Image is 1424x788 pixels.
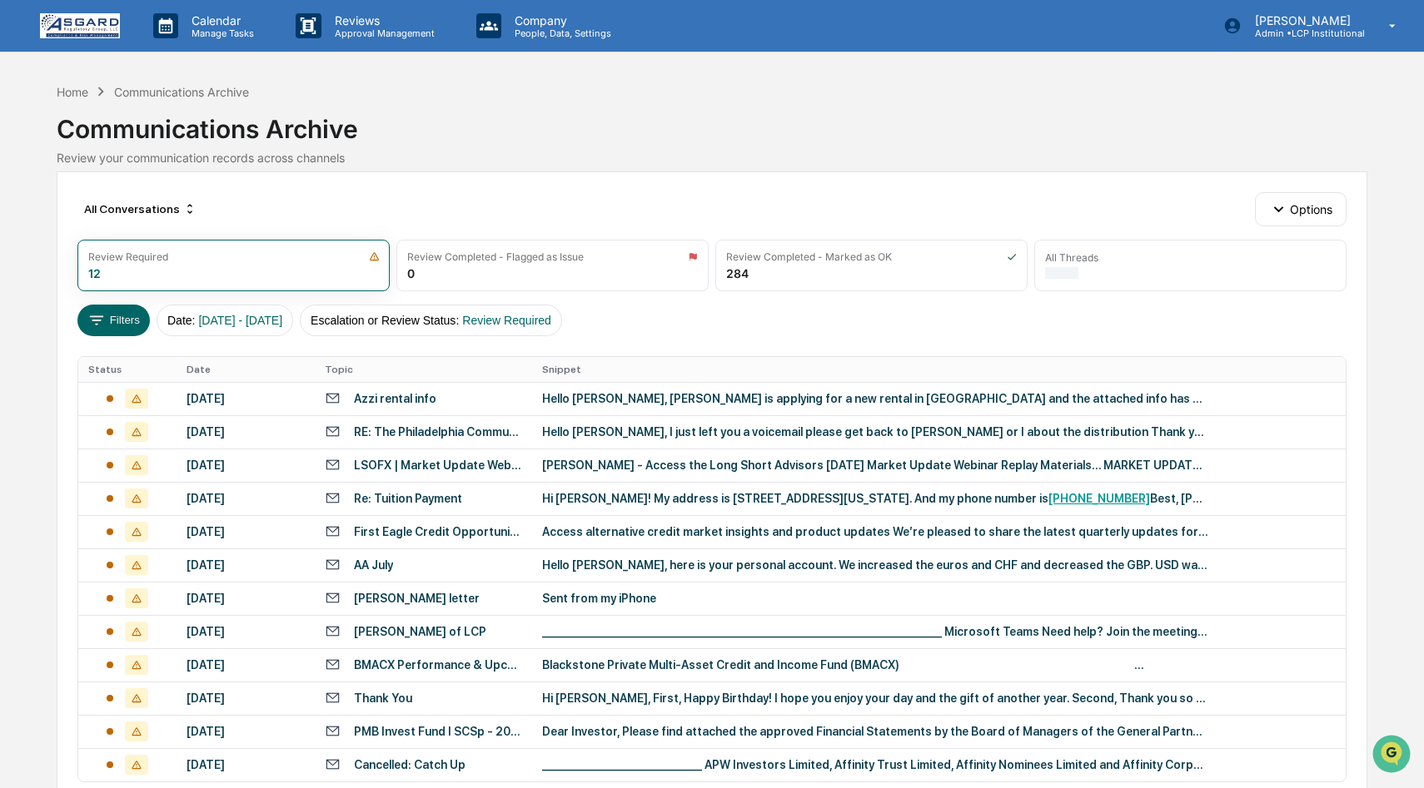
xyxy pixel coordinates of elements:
div: Review Required [88,250,168,263]
span: [PERSON_NAME] [52,226,135,240]
span: [DATE] - [DATE] [198,314,282,327]
img: 1746055101610-c473b297-6a78-478c-a979-82029cc54cd1 [17,127,47,157]
div: All Conversations [77,196,203,222]
div: [DATE] [187,691,305,705]
div: AA July [354,558,393,572]
p: Company [501,13,620,27]
span: [DATE] [147,226,182,240]
p: How can we help? [17,35,303,62]
div: [DATE] [187,458,305,472]
div: 🖐️ [17,297,30,310]
img: icon [1007,251,1017,262]
div: We're offline, we'll be back soon [75,144,236,157]
div: 12 [88,266,101,280]
div: [DATE] [187,525,305,538]
div: [PERSON_NAME] - Access the Long Short Advisors [DATE] Market Update Webinar Replay Materials... M... [542,458,1208,472]
span: Data Lookup [33,327,105,344]
div: RE: The Philadelphia Community Impact Fund, LLC – Distribution [354,425,522,439]
div: Re: Tuition Payment [354,492,462,505]
div: Cancelled: Catch Up [354,758,466,771]
div: Past conversations [17,185,107,198]
img: Jack Rasmussen [17,211,43,237]
div: 🗄️ [121,297,134,310]
img: 4531339965365_218c74b014194aa58b9b_72.jpg [35,127,65,157]
div: All Threads [1045,251,1098,264]
div: LSOFX | Market Update Webinar Replay [354,458,522,472]
span: Pylon [166,368,202,380]
div: Access alternative credit market insights and product updates We’re pleased to share the latest q... [542,525,1208,538]
div: Hi [PERSON_NAME], First, Happy Birthday! I hope you enjoy your day and the gift of another year. ... [542,691,1208,705]
p: People, Data, Settings [501,27,620,39]
button: Date:[DATE] - [DATE] [157,305,293,336]
p: Approval Management [321,27,443,39]
div: BMACX Performance & Upcoming Webinar [354,658,522,672]
div: Hi [PERSON_NAME]! My address is [STREET_ADDRESS][US_STATE]. And my phone number is Best, [PERSON_... [542,492,1208,505]
div: [PERSON_NAME] of LCP [354,625,486,638]
p: Reviews [321,13,443,27]
div: Review your communication records across channels [57,151,1367,165]
img: icon [688,251,698,262]
div: PMB Invest Fund I SCSp - 2024 Audited Financial Statements - Finance 1805 SA acting as nominee on... [354,725,522,738]
img: icon [369,251,380,262]
img: logo [40,13,120,38]
th: Status [78,357,177,382]
div: Sent from my iPhone [542,592,1208,605]
button: See all [258,181,303,201]
div: [PERSON_NAME] letter [354,592,480,605]
button: Filters [77,305,150,336]
div: Hello [PERSON_NAME], I just left you a voicemail please get back to [PERSON_NAME] or I about the ... [542,425,1208,439]
div: [DATE] [187,592,305,605]
p: Manage Tasks [178,27,262,39]
div: 0 [407,266,415,280]
div: [DATE] [187,392,305,405]
th: Snippet [532,357,1346,382]
div: [DATE] [187,658,305,672]
div: Hello [PERSON_NAME], [PERSON_NAME] is applying for a new rental in [GEOGRAPHIC_DATA] and the atta... [542,392,1208,405]
div: Start new chat [75,127,273,144]
a: 🖐️Preclearance [10,289,114,319]
div: Thank You [354,691,412,705]
div: 284 [726,266,749,280]
div: [DATE] [187,492,305,505]
a: 🔎Data Lookup [10,320,112,350]
p: Admin • LCP Institutional [1242,27,1365,39]
a: Powered byPylon [117,367,202,380]
div: First Eagle Credit Opportunities Fund Quarterly Update [354,525,522,538]
div: Dear Investor, Please find attached the approved Financial Statements by the Board of Managers of... [542,725,1208,738]
div: [DATE] [187,758,305,771]
button: Escalation or Review Status:Review Required [300,305,562,336]
iframe: Open customer support [1371,733,1416,778]
div: Hello [PERSON_NAME], here is your personal account. We increased the euros and CHF and decreased ... [542,558,1208,572]
div: [DATE] [187,725,305,738]
p: Calendar [178,13,262,27]
span: Review Required [462,314,551,327]
th: Topic [315,357,532,382]
div: 🔎 [17,329,30,342]
div: [DATE] [187,625,305,638]
div: Communications Archive [114,85,249,99]
div: Home [57,85,88,99]
div: Communications Archive [57,101,1367,144]
img: 1746055101610-c473b297-6a78-478c-a979-82029cc54cd1 [33,227,47,240]
div: Blackstone Private Multi-Asset Credit and Income Fund (BMACX) ͏ ‌ ﻿ ͏ ‌ ﻿ ͏ ‌ ﻿ ͏ ‌ ﻿ ͏ ‌ ﻿ ͏ ‌ ﻿... [542,658,1208,672]
th: Date [177,357,315,382]
div: ________________________________________________________________________________ Microsoft Teams ... [542,625,1208,638]
span: Preclearance [33,295,107,312]
span: Attestations [137,295,207,312]
button: Options [1255,192,1346,225]
div: [DATE] [187,425,305,439]
div: Review Completed - Flagged as Issue [407,250,584,263]
input: Clear [43,76,275,93]
p: [PERSON_NAME] [1242,13,1365,27]
div: Azzi rental info [354,392,436,405]
a: 🗄️Attestations [114,289,213,319]
div: Review Completed - Marked as OK [726,250,892,263]
div: ________________________________ APW Investors Limited, Affinity Trust Limited, Affinity Nominees... [542,758,1208,771]
button: Start new chat [283,132,303,152]
span: • [138,226,144,240]
div: [DATE] [187,558,305,572]
a: Call via Elevate [1048,492,1150,505]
